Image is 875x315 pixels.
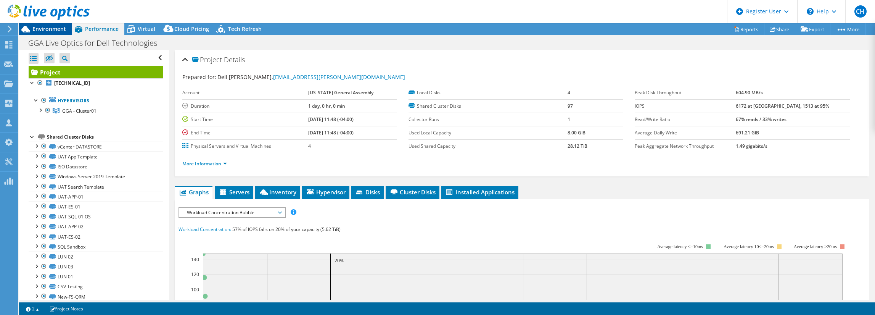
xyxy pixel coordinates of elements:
a: LUN 03 [29,262,163,272]
b: 4 [308,143,311,149]
a: More Information [182,160,227,167]
a: UAT Search Template [29,182,163,192]
b: 6172 at [GEOGRAPHIC_DATA], 1513 at 95% [736,103,829,109]
label: Peak Disk Throughput [635,89,736,97]
a: UAT-APP-02 [29,222,163,232]
a: LUN 01 [29,272,163,282]
a: [TECHNICAL_ID] [29,78,163,88]
span: Details [224,55,245,64]
label: Shared Cluster Disks [409,102,568,110]
a: UAT-ES-01 [29,202,163,212]
span: CH [854,5,867,18]
label: Used Shared Capacity [409,142,568,150]
span: Servers [219,188,249,196]
text: 120 [191,271,199,278]
b: 4 [568,89,570,96]
span: 57% of IOPS falls on 20% of your capacity (5.62 TiB) [232,226,341,233]
b: [TECHNICAL_ID] [54,80,90,86]
label: Local Disks [409,89,568,97]
a: UAT-SQL-01 OS [29,212,163,222]
label: Collector Runs [409,116,568,123]
span: Environment [32,25,66,32]
label: End Time [182,129,309,137]
a: [EMAIL_ADDRESS][PERSON_NAME][DOMAIN_NAME] [273,73,405,81]
a: LUN 02 [29,252,163,262]
a: ISO Datastore [29,162,163,172]
span: Cluster Disks [389,188,436,196]
a: UAT-APP-01 [29,192,163,202]
b: 1 [568,116,570,123]
span: Graphs [179,188,209,196]
span: Project [192,56,222,64]
a: More [830,23,865,35]
a: vCenter DATASTORE [29,142,163,152]
a: Share [764,23,795,35]
span: Installed Applications [445,188,515,196]
b: 28.12 TiB [568,143,587,149]
label: Physical Servers and Virtual Machines [182,142,309,150]
b: [DATE] 11:48 (-04:00) [308,129,354,136]
tspan: Average latency 10<=20ms [724,244,774,249]
a: SQL Sandbox [29,242,163,252]
label: Duration [182,102,309,110]
a: 2 [21,304,44,313]
a: Export [795,23,830,35]
b: [DATE] 11:48 (-04:00) [308,116,354,123]
span: Disks [355,188,380,196]
span: Virtual [138,25,155,32]
a: Project Notes [44,304,88,313]
b: 604.90 MB/s [736,89,763,96]
a: Windows Server 2019 Template [29,172,163,182]
b: 1.49 gigabits/s [736,143,767,149]
a: GGA - Cluster01 [29,106,163,116]
span: Cloud Pricing [174,25,209,32]
label: Average Daily Write [635,129,736,137]
div: Shared Cluster Disks [47,132,163,142]
b: 691.21 GiB [736,129,759,136]
label: Used Local Capacity [409,129,568,137]
svg: \n [807,8,814,15]
a: CSV Testing [29,282,163,292]
span: Inventory [259,188,296,196]
a: Hypervisors [29,96,163,106]
span: Workload Concentration Bubble [183,208,281,217]
label: Peak Aggregate Network Throughput [635,142,736,150]
span: Dell [PERSON_NAME], [217,73,405,81]
a: New-FS-QRM [29,292,163,302]
span: Hypervisor [306,188,346,196]
h1: GGA Live Optics for Dell Technologies [25,39,169,47]
span: GGA - Cluster01 [62,108,97,114]
span: Workload Concentration: [179,226,231,233]
text: 100 [191,286,199,293]
b: 1 day, 0 hr, 0 min [308,103,345,109]
span: Performance [85,25,119,32]
label: Start Time [182,116,309,123]
text: 140 [191,256,199,263]
a: Project [29,66,163,78]
tspan: Average latency <=10ms [657,244,703,249]
label: Account [182,89,309,97]
span: Tech Refresh [228,25,262,32]
label: Read/Write Ratio [635,116,736,123]
b: [US_STATE] General Assembly [308,89,373,96]
a: UAT App Template [29,152,163,162]
b: 8.00 GiB [568,129,585,136]
a: UAT-ES-02 [29,232,163,242]
label: IOPS [635,102,736,110]
text: Average latency >20ms [794,244,837,249]
b: 67% reads / 33% writes [736,116,787,123]
label: Prepared for: [182,73,216,81]
text: 20% [335,257,344,264]
b: 97 [568,103,573,109]
a: Reports [728,23,764,35]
